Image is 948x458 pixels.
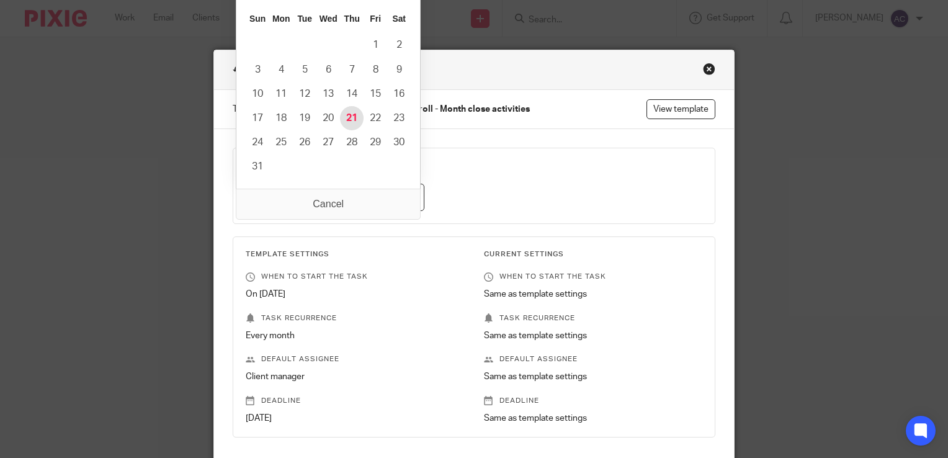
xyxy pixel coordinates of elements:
[246,288,465,300] p: On [DATE]
[387,130,411,155] button: 30
[246,370,465,383] p: Client manager
[364,58,387,82] button: 8
[269,130,293,155] button: 25
[297,14,312,24] abbr: Tuesday
[484,396,703,406] p: Deadline
[392,14,406,24] abbr: Saturday
[246,354,465,364] p: Default assignee
[293,82,316,106] button: 12
[233,63,387,77] h1: Recurring task configuration
[364,130,387,155] button: 29
[387,82,411,106] button: 16
[246,58,269,82] button: 3
[316,58,340,82] button: 6
[293,58,316,82] button: 5
[364,106,387,130] button: 22
[484,370,703,383] p: Same as template settings
[364,82,387,106] button: 15
[340,58,364,82] button: 7
[249,14,266,24] abbr: Sunday
[484,412,703,424] p: Same as template settings
[246,330,465,342] p: Every month
[269,106,293,130] button: 18
[484,313,703,323] p: Task recurrence
[340,130,364,155] button: 28
[703,63,715,75] div: Close this dialog window
[484,272,703,282] p: When to start the task
[370,14,381,24] abbr: Friday
[340,82,364,106] button: 14
[233,103,530,115] span: This task is based on the template
[246,155,269,179] button: 31
[344,14,359,24] abbr: Thursday
[246,313,465,323] p: Task recurrence
[646,99,715,119] a: View template
[246,82,269,106] button: 10
[246,184,425,212] input: Use the arrow keys to pick a date
[246,412,465,424] p: [DATE]
[364,33,387,57] button: 1
[484,354,703,364] p: Default assignee
[316,130,340,155] button: 27
[387,33,411,57] button: 2
[272,14,290,24] abbr: Monday
[316,82,340,106] button: 13
[269,82,293,106] button: 11
[293,106,316,130] button: 19
[246,161,702,171] h3: Next task scheduled to start on
[484,249,703,259] h3: Current Settings
[269,58,293,82] button: 4
[364,105,530,114] strong: Inchcape Payroll - Month close activities
[320,14,338,24] abbr: Wednesday
[387,58,411,82] button: 9
[293,130,316,155] button: 26
[246,106,269,130] button: 17
[316,106,340,130] button: 20
[246,130,269,155] button: 24
[246,272,465,282] p: When to start the task
[246,396,465,406] p: Deadline
[387,106,411,130] button: 23
[484,288,703,300] p: Same as template settings
[484,330,703,342] p: Same as template settings
[246,249,465,259] h3: Template Settings
[340,106,364,130] button: 21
